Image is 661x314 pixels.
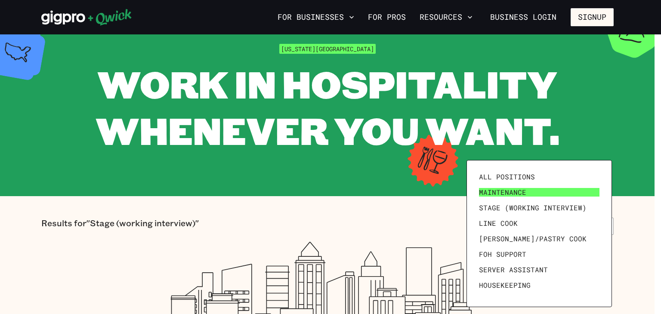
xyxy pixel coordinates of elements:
span: FOH Support [479,250,526,259]
span: Housekeeping [479,281,531,289]
span: Maintenance [479,188,526,197]
span: Stage (working interview) [479,203,587,212]
span: Line Cook [479,219,518,228]
span: Prep Cook [479,296,518,305]
span: Server Assistant [479,265,548,274]
span: [PERSON_NAME]/Pastry Cook [479,234,587,243]
ul: Filter by position [476,169,603,298]
span: All Positions [479,172,535,181]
